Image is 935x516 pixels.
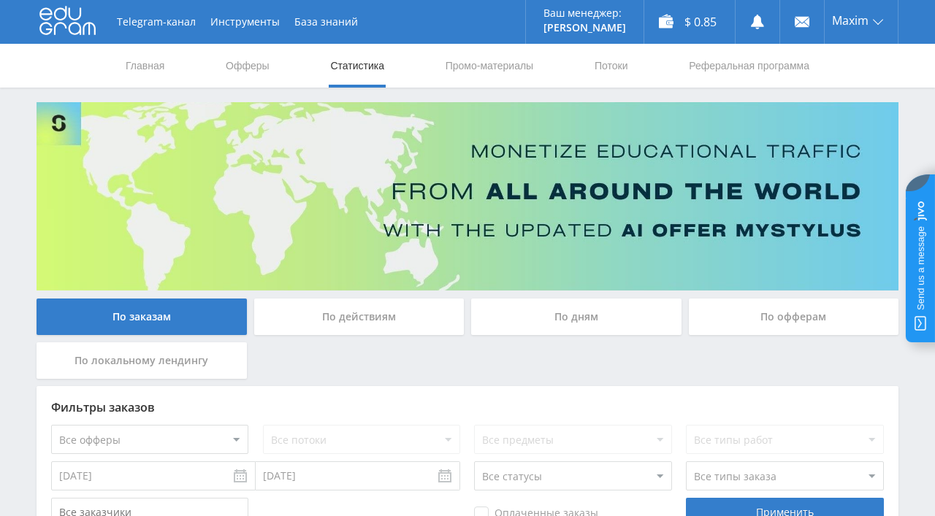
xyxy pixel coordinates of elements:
[51,401,884,414] div: Фильтры заказов
[329,44,386,88] a: Статистика
[124,44,166,88] a: Главная
[687,44,811,88] a: Реферальная программа
[444,44,535,88] a: Промо-материалы
[832,15,869,26] span: Maxim
[543,22,626,34] p: [PERSON_NAME]
[254,299,465,335] div: По действиям
[37,299,247,335] div: По заказам
[37,342,247,379] div: По локальному лендингу
[543,7,626,19] p: Ваш менеджер:
[224,44,271,88] a: Офферы
[37,102,898,290] img: Banner
[689,299,899,335] div: По офферам
[471,299,682,335] div: По дням
[593,44,630,88] a: Потоки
